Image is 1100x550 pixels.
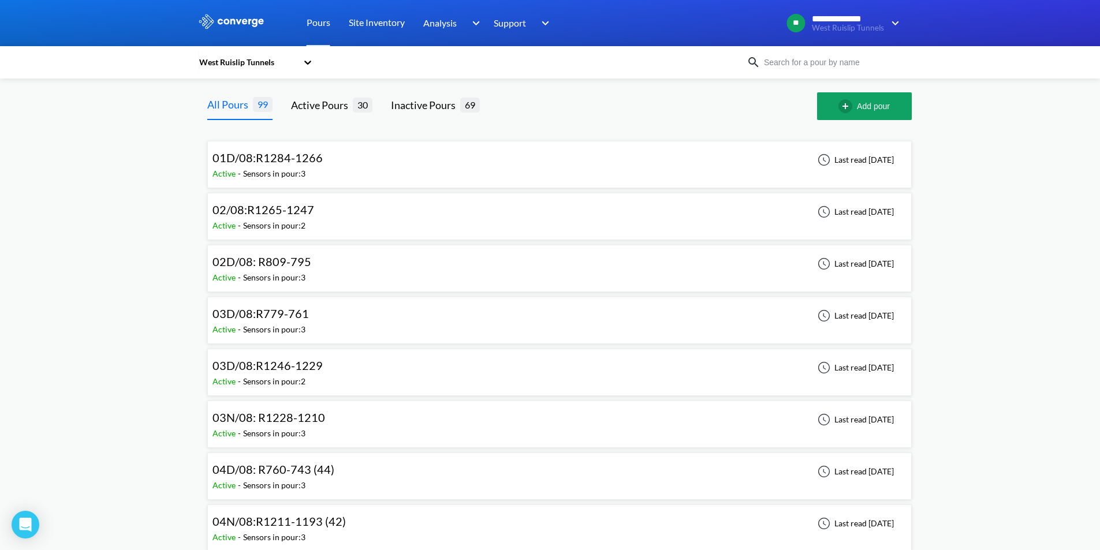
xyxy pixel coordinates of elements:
span: - [238,376,243,386]
div: Sensors in pour: 2 [243,375,305,388]
span: Active [212,532,238,542]
a: 02D/08: R809-795Active-Sensors in pour:3Last read [DATE] [207,258,912,268]
span: Active [212,480,238,490]
div: Sensors in pour: 2 [243,219,305,232]
div: Last read [DATE] [811,309,897,323]
span: 04D/08: R760-743 (44) [212,462,334,476]
img: downArrow.svg [534,16,553,30]
span: 02D/08: R809-795 [212,255,311,268]
span: 03N/08: R1228-1210 [212,410,325,424]
a: 04D/08: R760-743 (44)Active-Sensors in pour:3Last read [DATE] [207,466,912,476]
a: 01D/08:R1284-1266Active-Sensors in pour:3Last read [DATE] [207,154,912,164]
span: - [238,428,243,438]
span: 02/08:R1265-1247 [212,203,314,216]
div: Sensors in pour: 3 [243,479,305,492]
span: 03D/08:R1246-1229 [212,358,323,372]
span: 03D/08:R779-761 [212,306,309,320]
div: Last read [DATE] [811,205,897,219]
div: Sensors in pour: 3 [243,427,305,440]
div: Sensors in pour: 3 [243,531,305,544]
a: 03D/08:R779-761Active-Sensors in pour:3Last read [DATE] [207,310,912,320]
span: 69 [460,98,480,112]
span: - [238,532,243,542]
div: Last read [DATE] [811,413,897,426]
input: Search for a pour by name [760,56,900,69]
span: - [238,220,243,230]
div: Sensors in pour: 3 [243,323,305,336]
a: 03D/08:R1246-1229Active-Sensors in pour:2Last read [DATE] [207,362,912,372]
div: Sensors in pour: 3 [243,167,305,180]
span: West Ruislip Tunnels [812,24,884,32]
img: logo_ewhite.svg [198,14,265,29]
span: Active [212,169,238,178]
div: Active Pours [291,97,353,113]
span: Active [212,428,238,438]
img: downArrow.svg [464,16,483,30]
div: Last read [DATE] [811,153,897,167]
span: Active [212,376,238,386]
div: Sensors in pour: 3 [243,271,305,284]
img: add-circle-outline.svg [838,99,857,113]
img: icon-search.svg [747,55,760,69]
span: 30 [353,98,372,112]
div: Last read [DATE] [811,361,897,375]
a: 04N/08:R1211-1193 (42)Active-Sensors in pour:3Last read [DATE] [207,518,912,527]
span: Support [494,16,526,30]
img: downArrow.svg [884,16,903,30]
span: Analysis [423,16,457,30]
span: - [238,272,243,282]
span: Active [212,272,238,282]
div: Open Intercom Messenger [12,511,39,538]
div: West Ruislip Tunnels [198,56,297,69]
span: 01D/08:R1284-1266 [212,151,323,164]
span: Active [212,220,238,230]
span: - [238,480,243,490]
a: 02/08:R1265-1247Active-Sensors in pour:2Last read [DATE] [207,206,912,216]
div: Last read [DATE] [811,465,897,478]
span: Active [212,324,238,334]
button: Add pour [817,92,912,120]
a: 03N/08: R1228-1210Active-Sensors in pour:3Last read [DATE] [207,414,912,424]
span: - [238,324,243,334]
div: All Pours [207,96,253,113]
span: 99 [253,97,273,111]
div: Inactive Pours [391,97,460,113]
div: Last read [DATE] [811,517,897,530]
span: 04N/08:R1211-1193 (42) [212,514,346,528]
span: - [238,169,243,178]
div: Last read [DATE] [811,257,897,271]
